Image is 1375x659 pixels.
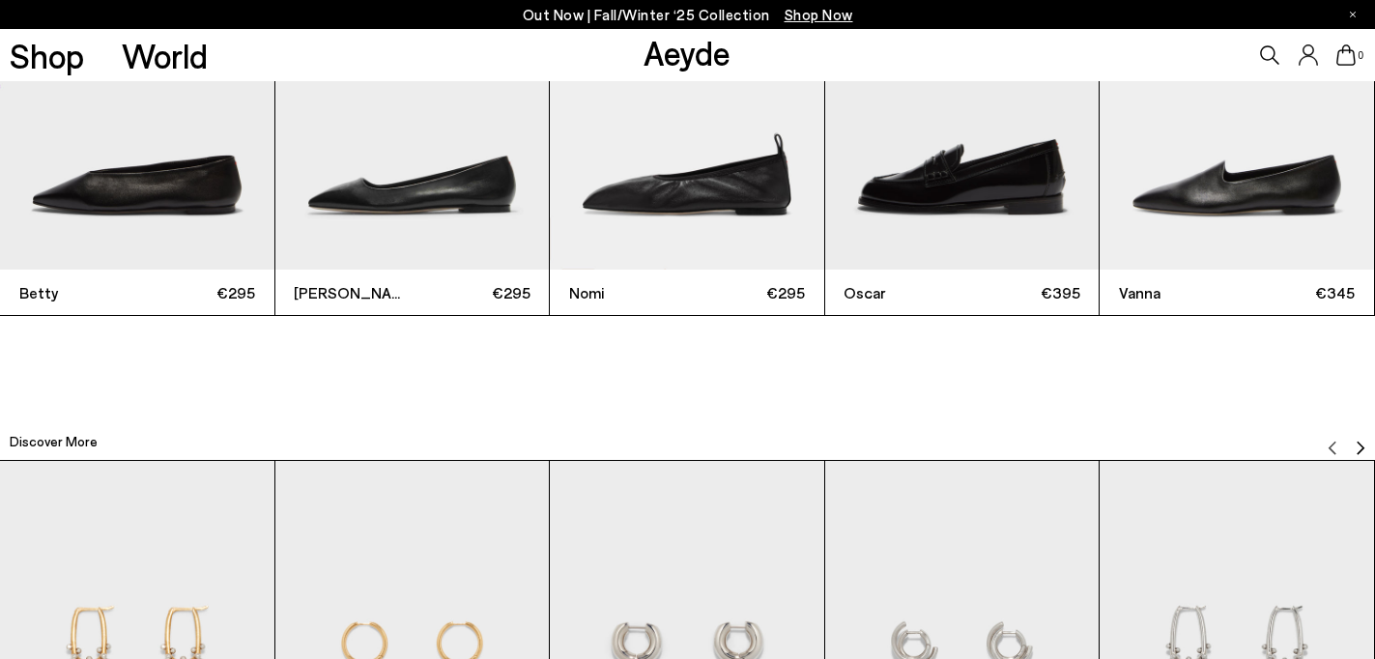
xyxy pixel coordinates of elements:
span: Vanna [1119,281,1237,304]
img: svg%3E [1325,441,1340,456]
a: 0 [1336,44,1356,66]
img: svg%3E [1353,441,1368,456]
span: €295 [412,280,530,304]
span: Navigate to /collections/new-in [785,6,853,23]
a: Shop [10,39,84,72]
span: €395 [962,280,1080,304]
span: Oscar [844,281,961,304]
a: World [122,39,208,72]
button: Previous slide [1325,427,1340,456]
span: 0 [1356,50,1365,61]
span: Nomi [569,281,687,304]
span: €345 [1237,280,1355,304]
span: Betty [19,281,137,304]
p: Out Now | Fall/Winter ‘25 Collection [523,3,853,27]
span: [PERSON_NAME] [294,281,412,304]
span: €295 [137,280,255,304]
span: €295 [687,280,805,304]
button: Next slide [1353,427,1368,456]
a: Aeyde [644,32,730,72]
h2: Discover More [10,432,98,451]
